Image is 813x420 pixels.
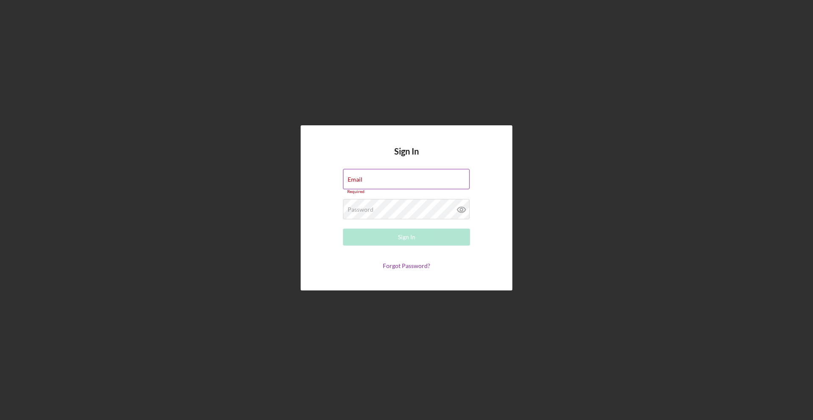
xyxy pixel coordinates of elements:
h4: Sign In [394,146,419,169]
div: Sign In [398,229,415,246]
div: Required [343,189,470,194]
label: Password [348,206,373,213]
label: Email [348,176,362,183]
a: Forgot Password? [383,262,430,269]
button: Sign In [343,229,470,246]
